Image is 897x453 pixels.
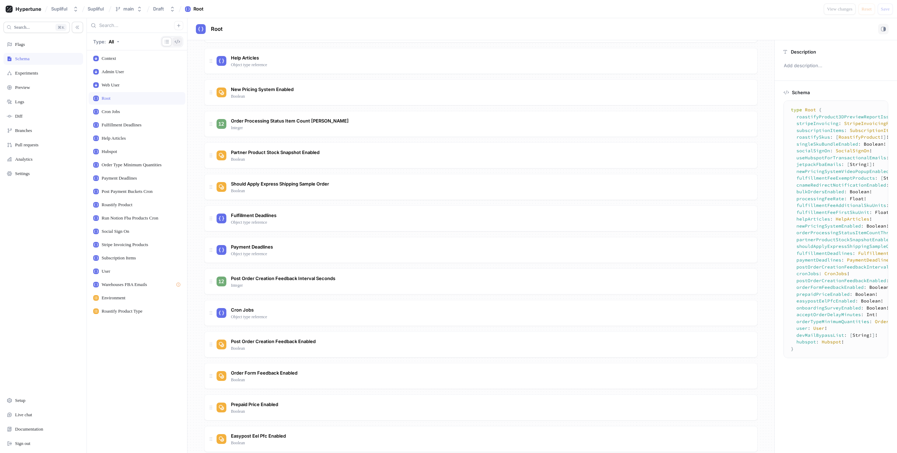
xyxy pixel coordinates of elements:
[231,402,278,407] span: Prepaid Price Enabled
[231,345,245,351] p: Boolean
[862,7,872,11] span: Reset
[231,62,267,68] p: Object type reference
[102,109,120,114] div: Cron Jobs
[15,56,29,62] div: Schema
[99,22,174,29] input: Search...
[55,24,67,31] div: K
[102,122,142,128] div: Fulfillment Deadlines
[153,6,164,12] div: Draft
[231,188,245,194] p: Boolean
[791,49,816,55] p: Description
[91,35,122,48] button: Type: All
[193,6,204,13] div: Root
[15,426,43,432] div: Documentation
[231,181,329,187] span: Should Apply Express Shipping Sample Order
[48,3,81,15] button: Supliful
[231,118,349,124] span: Order Processing Status Item Count [PERSON_NAME]
[15,70,38,76] div: Experiments
[15,412,32,418] div: Live chat
[14,25,30,29] span: Search...
[231,377,245,383] p: Boolean
[102,96,110,101] div: Root
[15,113,22,119] div: Diff
[231,314,267,320] p: Object type reference
[15,441,30,446] div: Sign out
[231,408,245,414] p: Boolean
[102,82,119,88] div: Web User
[102,175,137,181] div: Payment Deadlines
[15,99,24,105] div: Logs
[15,42,25,47] div: Flags
[231,339,316,344] span: Post Order Creation Feedback Enabled
[878,4,893,15] button: Save
[102,149,117,154] div: Hubspot
[102,308,143,314] div: Roastify Product Type
[15,85,30,90] div: Preview
[231,251,267,257] p: Object type reference
[150,3,178,15] button: Draft
[231,244,273,250] span: Payment Deadlines
[102,189,153,194] div: Post Payment Buckets Cron
[112,3,145,15] button: main
[102,295,125,301] div: Environment
[231,219,267,225] p: Object type reference
[231,433,286,439] span: Easypost Eel Pfc Enabled
[4,423,83,435] a: Documentation
[231,276,335,281] span: Post Order Creation Feedback Interval Seconds
[102,242,148,248] div: Stripe Invoicing Products
[15,156,33,162] div: Analytics
[231,370,297,376] span: Order Form Feedback Enabled
[93,39,106,44] p: Type:
[231,86,294,92] span: New Pricing System Enabled
[102,229,129,234] div: Social Sign On
[102,282,147,287] div: Warehouses FBA Emails
[102,215,158,221] div: Run Notion Fba Products Cron
[231,55,259,61] span: Help Articles
[231,212,276,218] span: Fulfillment Deadlines
[781,60,891,72] p: Add description...
[102,135,126,141] div: Help Articles
[123,6,134,12] div: main
[88,6,104,11] span: Supliful
[211,25,222,33] p: Root
[858,4,875,15] button: Reset
[792,90,810,95] p: Schema
[231,156,245,162] p: Boolean
[15,128,32,133] div: Branches
[824,4,856,15] button: View changes
[231,282,243,288] p: Integer
[231,149,320,155] span: Partner Product Stock Snapshot Enabled
[102,56,116,61] div: Context
[4,22,70,33] button: Search...K
[102,162,162,168] div: Order Type Minimum Quantities
[102,69,124,75] div: Admin User
[231,440,245,446] p: Boolean
[51,6,67,12] div: Supliful
[102,202,132,208] div: Roastify Product
[15,398,26,403] div: Setup
[102,255,136,261] div: Subscription Items
[15,171,30,176] div: Settings
[231,307,254,313] span: Cron Jobs
[102,269,110,274] div: User
[827,7,853,11] span: View changes
[109,39,114,44] div: All
[231,93,245,99] p: Boolean
[231,125,243,131] p: Integer
[15,142,39,148] div: Pull requests
[881,7,890,11] span: Save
